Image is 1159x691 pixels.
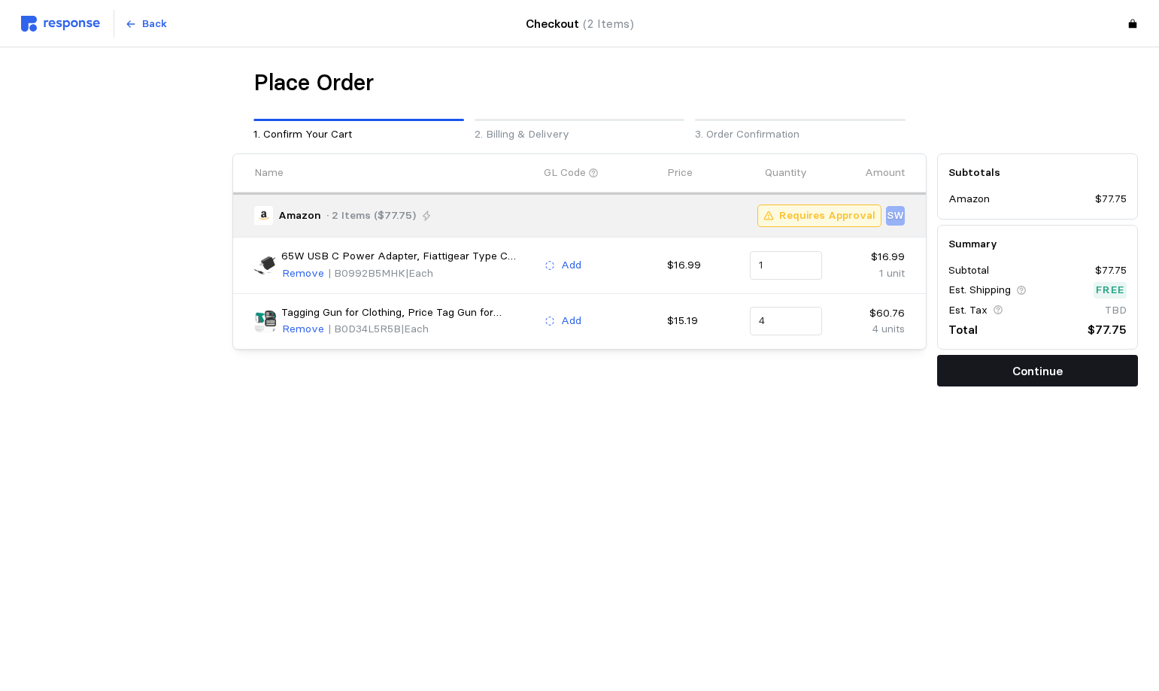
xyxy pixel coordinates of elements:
p: TBD [1105,302,1127,319]
button: Remove [281,320,325,338]
img: 81Va8euF72L._AC_SX679_.jpg [254,311,276,332]
span: (2 Items) [583,17,634,31]
p: $77.75 [1095,262,1127,279]
p: 1 unit [833,265,905,282]
p: · 2 Items ($77.75) [326,208,416,224]
p: Continue [1012,362,1063,380]
p: Add [561,313,581,329]
p: Tagging Gun for Clothing, Price Tag Gun for Clothes Labeler with Case, Standard Price Tagger Reta... [281,305,533,321]
p: GL Code [544,165,586,181]
button: Add [544,312,582,330]
button: Add [544,256,582,274]
p: 3. Order Confirmation [695,126,906,143]
p: $60.76 [833,305,905,322]
span: | B0992B5MHK [328,266,405,280]
p: Free [1096,282,1124,299]
p: Amount [865,165,905,181]
p: $16.99 [667,257,739,274]
p: $15.19 [667,313,739,329]
p: 2. Billing & Delivery [475,126,685,143]
img: 51rok6DOrBL._AC_SX679_.jpg [254,254,276,276]
p: SW [887,208,904,224]
p: Remove [282,321,324,338]
h5: Summary [948,236,1127,252]
button: Continue [937,355,1138,386]
p: Requires Approval [779,208,875,224]
p: Amazon [948,191,990,208]
button: Remove [281,265,325,283]
span: | B0D34L5R5B [328,322,401,335]
p: Add [561,257,581,274]
p: 4 units [833,321,905,338]
span: | Each [405,266,433,280]
p: Remove [282,265,324,282]
h1: Place Order [253,68,374,98]
p: Quantity [765,165,807,181]
img: svg%3e [21,16,100,32]
p: 1. Confirm Your Cart [253,126,464,143]
p: Total [948,320,978,339]
p: $77.75 [1095,191,1127,208]
p: Amazon [278,208,321,224]
p: Est. Tax [948,302,988,319]
span: | Each [401,322,429,335]
p: $77.75 [1088,320,1127,339]
p: Price [667,165,693,181]
p: Back [142,16,167,32]
input: Qty [759,252,814,279]
p: Est. Shipping [948,282,1011,299]
p: 65W USB C Power Adapter, Fiattigear Type C Power PD Wall Fast Charger Compatible with Mac Book Pr... [281,248,533,265]
p: Name [254,165,284,181]
h5: Subtotals [948,165,1127,180]
button: Back [117,10,175,38]
input: Qty [759,308,814,335]
p: Subtotal [948,262,989,279]
p: $16.99 [833,249,905,265]
h4: Checkout [526,14,634,33]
